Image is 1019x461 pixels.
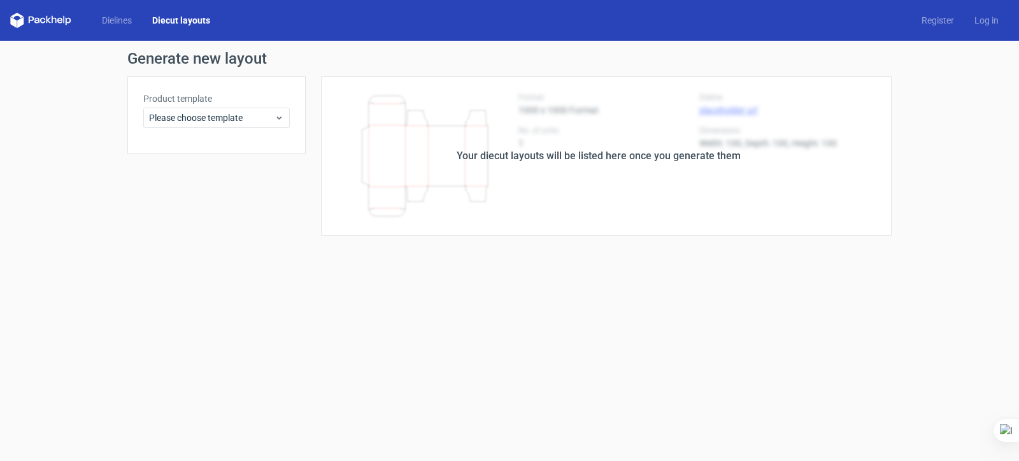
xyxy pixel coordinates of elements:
[127,51,892,66] h1: Generate new layout
[143,92,290,105] label: Product template
[92,14,142,27] a: Dielines
[142,14,220,27] a: Diecut layouts
[457,148,741,164] div: Your diecut layouts will be listed here once you generate them
[911,14,964,27] a: Register
[149,111,274,124] span: Please choose template
[964,14,1009,27] a: Log in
